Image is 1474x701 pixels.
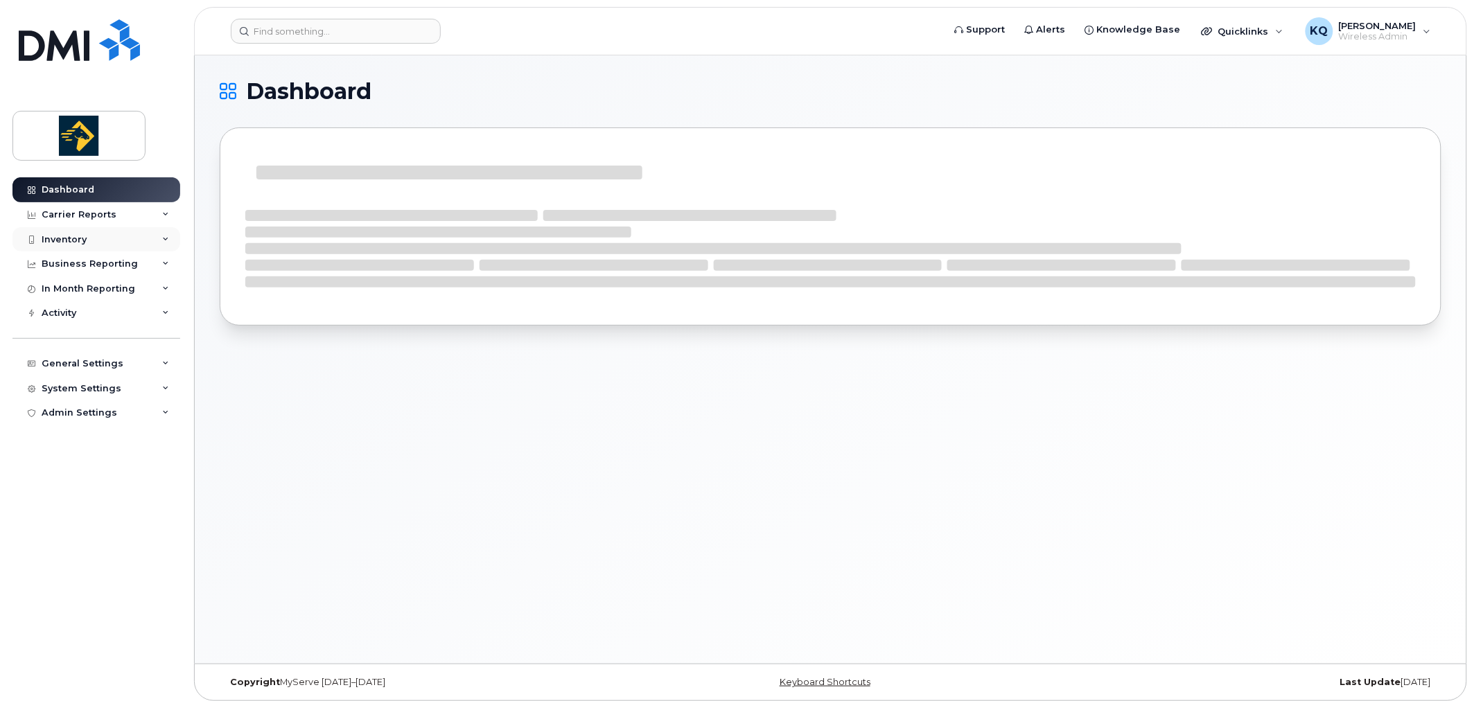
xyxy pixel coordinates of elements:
div: MyServe [DATE]–[DATE] [220,677,627,688]
strong: Last Update [1340,677,1401,687]
span: Dashboard [246,81,371,102]
a: Keyboard Shortcuts [780,677,870,687]
strong: Copyright [230,677,280,687]
div: [DATE] [1034,677,1441,688]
